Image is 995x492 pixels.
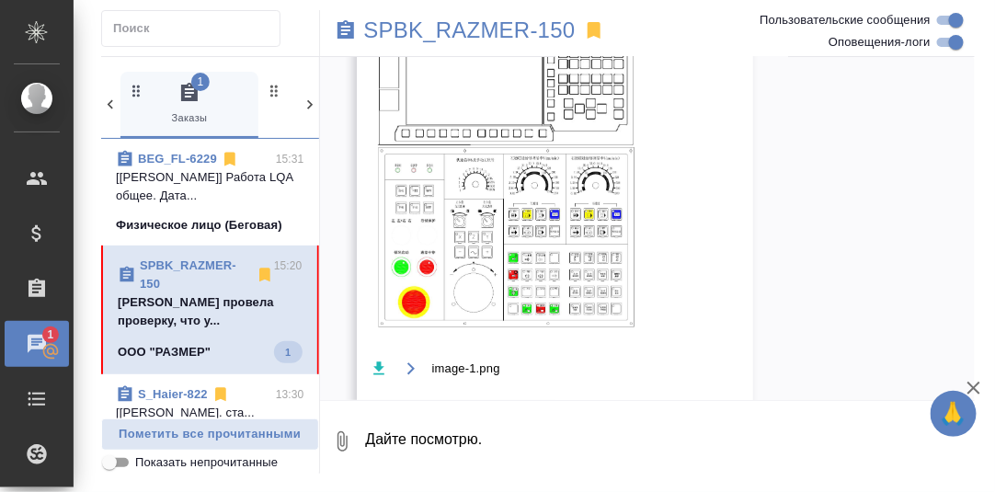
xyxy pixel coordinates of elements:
button: Пометить все прочитанными [101,418,319,451]
span: Пометить все прочитанными [111,424,309,445]
p: Физическое лицо (Беговая) [116,216,282,235]
input: Поиск [113,16,280,41]
div: BEG_FL-622915:31[[PERSON_NAME]] Работа LQA общее. Дата...Физическое лицо (Беговая) [101,139,319,246]
p: [[PERSON_NAME]. ста... [116,404,304,422]
span: 1 [191,73,210,91]
span: 1 [274,343,302,361]
span: Клиенты [266,82,389,127]
button: Скачать [368,358,391,381]
svg: Отписаться [221,150,239,168]
svg: Зажми и перетащи, чтобы поменять порядок вкладок [128,82,145,99]
a: SPBK_RAZMER-150 [364,21,576,40]
p: 13:30 [276,385,304,404]
span: Показать непрочитанные [135,453,278,472]
div: S_Haier-82213:30[[PERSON_NAME]. ста...Хайер Электрикал Эпплаенсиз Рус [101,374,319,481]
p: 15:20 [274,257,303,275]
span: 🙏 [938,395,969,433]
p: [[PERSON_NAME]] Работа LQA общее. Дата... [116,168,304,205]
span: Пользовательские сообщения [760,11,931,29]
a: BEG_FL-6229 [138,152,217,166]
p: 15:31 [276,150,304,168]
div: SPBK_RAZMER-15015:20[PERSON_NAME] провела проверку, что у...ООО "РАЗМЕР"1 [101,246,319,374]
svg: Отписаться [212,385,230,404]
svg: Зажми и перетащи, чтобы поменять порядок вкладок [266,82,283,99]
a: 1 [5,321,69,367]
p: [PERSON_NAME] провела проверку, что у... [118,293,303,330]
span: Оповещения-логи [829,33,931,51]
span: Заказы [128,82,251,127]
button: Открыть на драйве [400,358,423,381]
a: S_Haier-822 [138,387,208,401]
span: image-1.png [432,360,500,378]
p: ООО "РАЗМЕР" [118,343,211,361]
img: 06-08-2025-12-56-46-image.png [368,1,644,334]
span: 1 [36,326,64,344]
button: 🙏 [931,391,977,437]
a: SPBK_RAZMER-150 [140,258,236,291]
